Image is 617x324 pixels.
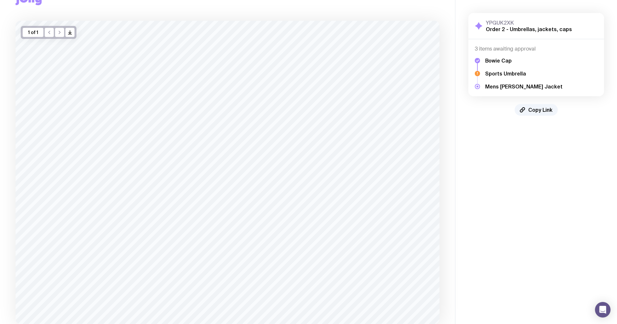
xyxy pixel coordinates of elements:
button: />/> [65,28,74,37]
h3: YPGUK2XK [486,19,572,26]
button: Copy Link [515,104,558,116]
div: Open Intercom Messenger [595,302,611,318]
h5: Bowie Cap [485,57,563,64]
h4: 3 items awaiting approval [475,46,598,52]
span: Copy Link [528,107,553,113]
h2: Order 2 - Umbrellas, jackets, caps [486,26,572,32]
div: 1 of 1 [23,28,43,37]
g: /> /> [68,31,72,34]
h5: Sports Umbrella [485,70,563,77]
h5: Mens [PERSON_NAME] Jacket [485,83,563,90]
